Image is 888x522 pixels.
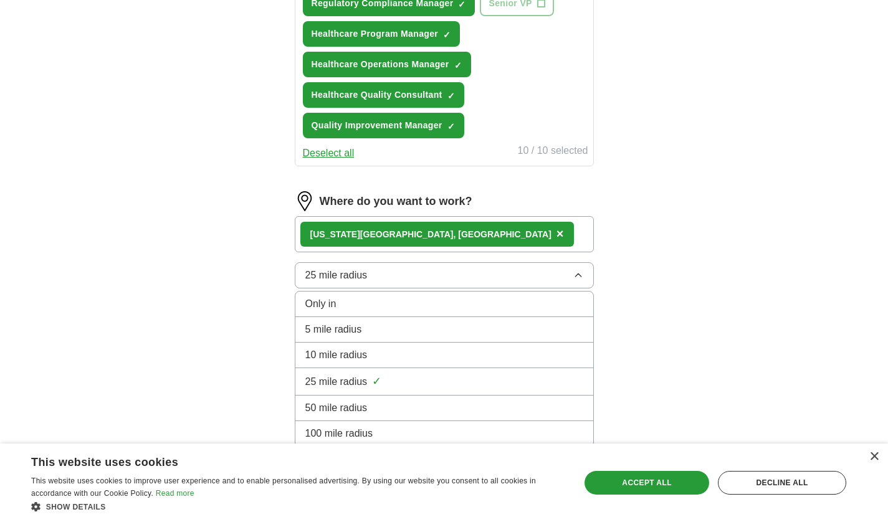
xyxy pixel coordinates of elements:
span: 100 mile radius [305,426,373,441]
span: This website uses cookies to improve user experience and to enable personalised advertising. By u... [31,477,536,498]
button: Healthcare Program Manager✓ [303,21,461,47]
span: 25 mile radius [305,374,368,389]
button: × [556,225,564,244]
div: 10 / 10 selected [518,143,588,161]
button: Quality Improvement Manager✓ [303,113,464,138]
span: 50 mile radius [305,401,368,415]
div: Show details [31,500,564,513]
a: Read more, opens a new window [156,489,194,498]
span: 10 mile radius [305,348,368,363]
div: Close [869,452,879,462]
button: Healthcare Quality Consultant✓ [303,82,464,108]
span: Show details [46,503,106,511]
div: Decline all [718,471,846,495]
span: Healthcare Quality Consultant [312,88,442,102]
div: Accept all [585,471,709,495]
button: 25 mile radius [295,262,594,288]
span: ✓ [443,30,451,40]
span: ✓ [372,373,381,390]
span: Quality Improvement Manager [312,119,442,132]
span: ✓ [454,60,462,70]
span: ✓ [447,91,455,101]
span: × [556,227,564,240]
span: Healthcare Program Manager [312,27,439,40]
div: This website uses cookies [31,451,533,470]
button: Deselect all [303,146,355,161]
span: Only in [305,297,337,311]
label: Where do you want to work? [320,193,472,210]
button: Healthcare Operations Manager✓ [303,52,471,77]
span: 25 mile radius [305,268,368,283]
div: [US_STATE][GEOGRAPHIC_DATA], [GEOGRAPHIC_DATA] [310,228,551,241]
span: Healthcare Operations Manager [312,58,449,71]
span: ✓ [447,121,455,131]
img: location.png [295,191,315,211]
span: 5 mile radius [305,322,362,337]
